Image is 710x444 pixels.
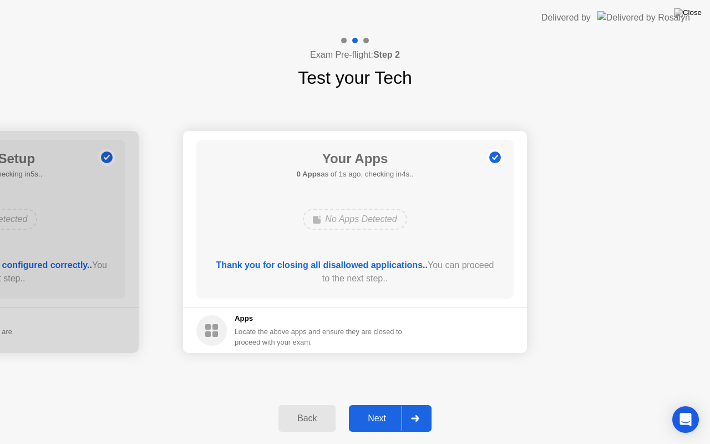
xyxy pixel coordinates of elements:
[282,413,332,423] div: Back
[235,326,403,347] div: Locate the above apps and ensure they are closed to proceed with your exam.
[303,209,407,230] div: No Apps Detected
[349,405,432,432] button: Next
[212,259,498,285] div: You can proceed to the next step..
[296,169,413,180] h5: as of 1s ago, checking in4s..
[278,405,336,432] button: Back
[672,406,699,433] div: Open Intercom Messenger
[298,64,412,91] h1: Test your Tech
[216,260,428,270] b: Thank you for closing all disallowed applications..
[373,50,400,59] b: Step 2
[296,149,413,169] h1: Your Apps
[352,413,402,423] div: Next
[541,11,591,24] div: Delivered by
[597,11,690,24] img: Delivered by Rosalyn
[235,313,403,324] h5: Apps
[310,48,400,62] h4: Exam Pre-flight:
[296,170,321,178] b: 0 Apps
[674,8,702,17] img: Close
